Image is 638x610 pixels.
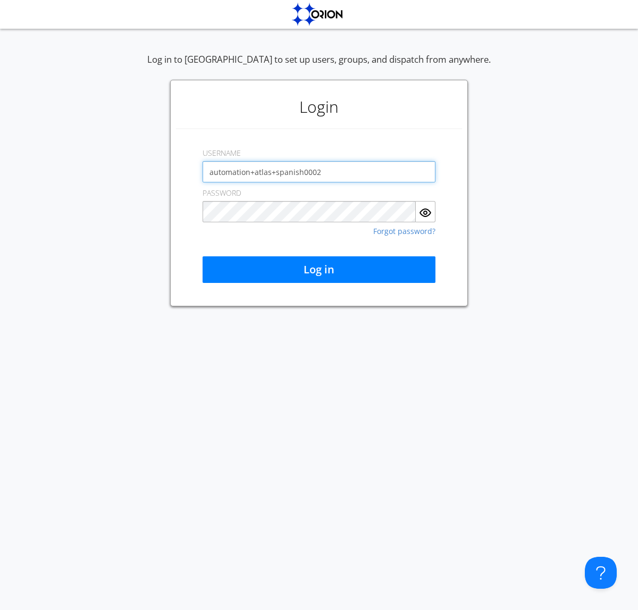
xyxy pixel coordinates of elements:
[419,206,432,219] img: eye.svg
[147,53,491,80] div: Log in to [GEOGRAPHIC_DATA] to set up users, groups, and dispatch from anywhere.
[585,557,617,589] iframe: Toggle Customer Support
[203,188,241,198] label: PASSWORD
[373,228,435,235] a: Forgot password?
[203,201,416,222] input: Password
[176,86,462,128] h1: Login
[203,256,435,283] button: Log in
[416,201,435,222] button: Show Password
[203,148,241,158] label: USERNAME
